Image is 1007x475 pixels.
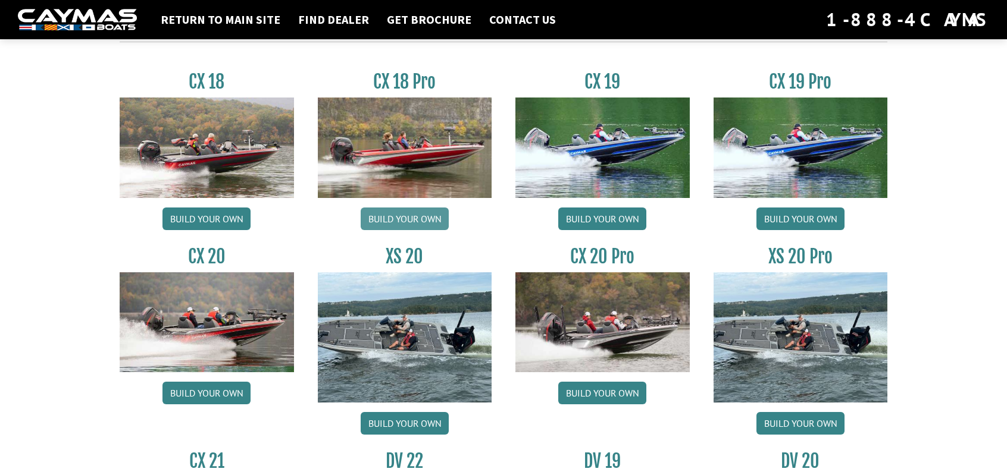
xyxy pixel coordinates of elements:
a: Build your own [162,207,251,230]
h3: XS 20 [318,246,492,268]
h3: CX 19 [515,71,690,93]
a: Build your own [361,412,449,435]
h3: DV 19 [515,450,690,472]
img: white-logo-c9c8dbefe5ff5ceceb0f0178aa75bf4bb51f6bca0971e226c86eb53dfe498488.png [18,9,137,31]
a: Build your own [361,207,449,230]
img: CX-18S_thumbnail.jpg [120,97,294,197]
h3: DV 20 [714,450,888,472]
img: CX19_thumbnail.jpg [515,97,690,197]
img: CX19_thumbnail.jpg [714,97,888,197]
img: CX-18SS_thumbnail.jpg [318,97,492,197]
img: CX-20_thumbnail.jpg [120,272,294,372]
img: XS_20_resized.jpg [714,272,888,402]
h3: CX 20 Pro [515,246,690,268]
a: Return to main site [155,12,286,27]
img: XS_20_resized.jpg [318,272,492,402]
img: CX-20Pro_thumbnail.jpg [515,272,690,372]
a: Build your own [558,382,646,404]
h3: DV 22 [318,450,492,472]
div: 1-888-4CAYMAS [826,7,989,33]
a: Get Brochure [381,12,477,27]
h3: XS 20 Pro [714,246,888,268]
a: Build your own [756,207,845,230]
a: Find Dealer [292,12,375,27]
a: Contact Us [483,12,562,27]
a: Build your own [162,382,251,404]
a: Build your own [756,412,845,435]
a: Build your own [558,207,646,230]
h3: CX 18 Pro [318,71,492,93]
h3: CX 21 [120,450,294,472]
h3: CX 20 [120,246,294,268]
h3: CX 19 Pro [714,71,888,93]
h3: CX 18 [120,71,294,93]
